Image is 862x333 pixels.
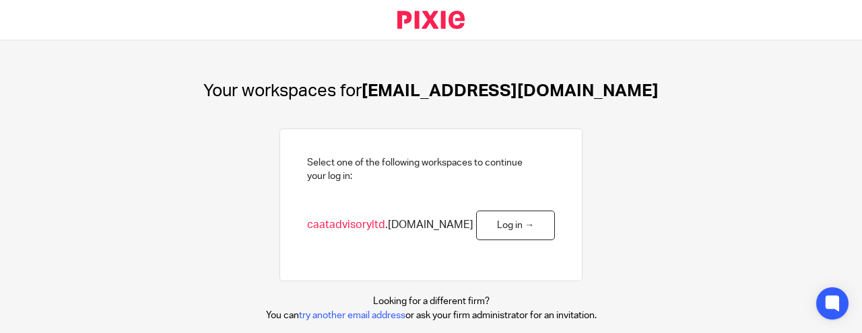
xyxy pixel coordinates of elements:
[203,82,362,100] span: Your workspaces for
[307,156,523,184] h2: Select one of the following workspaces to continue your log in:
[307,218,473,232] span: .[DOMAIN_NAME]
[476,211,555,241] a: Log in →
[266,295,597,322] p: Looking for a different firm? You can or ask your firm administrator for an invitation.
[299,311,405,320] a: try another email address
[307,219,385,230] span: caatadvisoryltd
[203,81,659,102] h1: [EMAIL_ADDRESS][DOMAIN_NAME]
